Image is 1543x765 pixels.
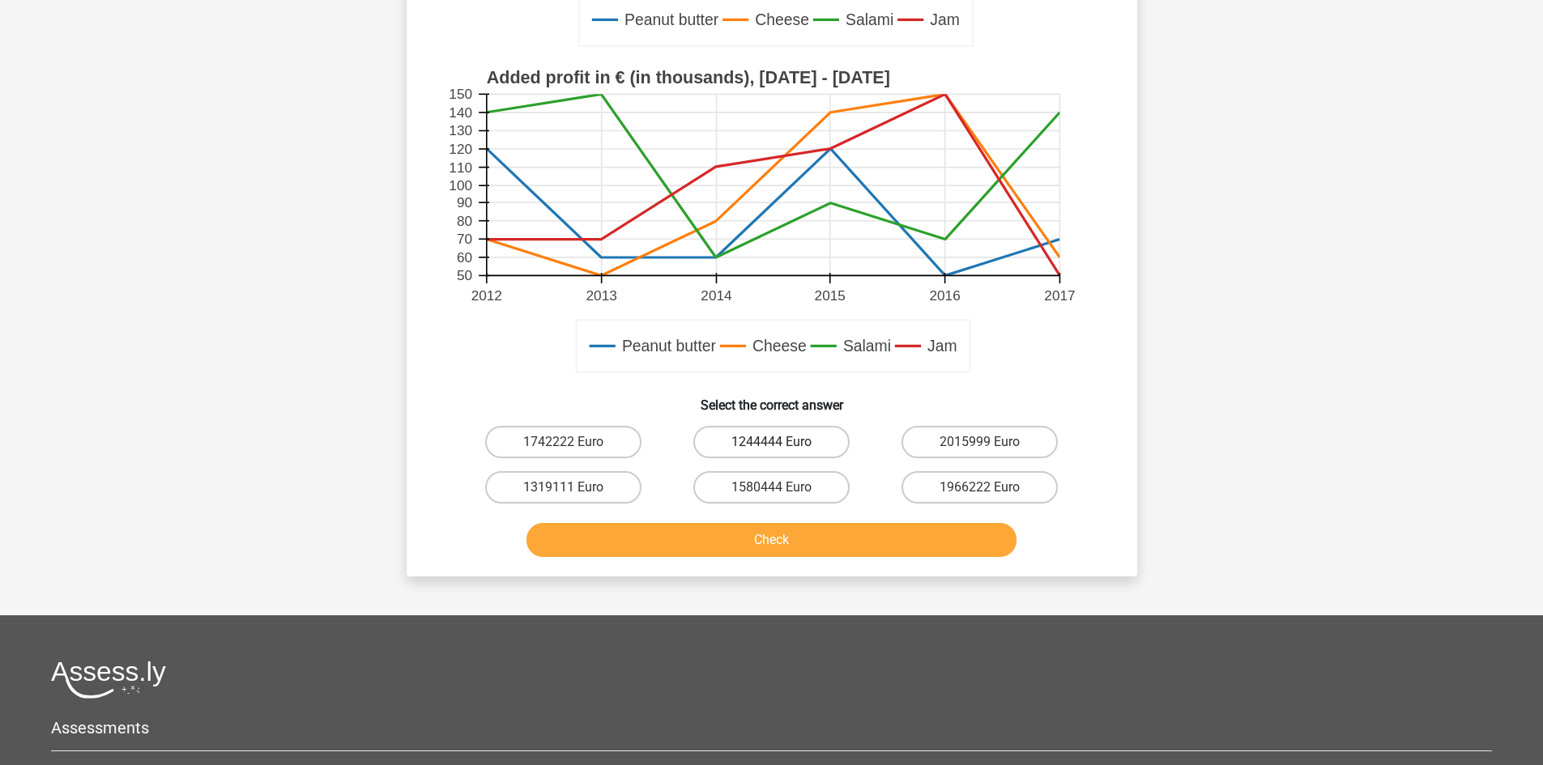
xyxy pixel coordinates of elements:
[485,426,641,458] label: 1742222 Euro
[846,11,893,29] text: Salami
[929,287,960,304] text: 2016
[755,11,809,29] text: Cheese
[485,471,641,504] label: 1319111 Euro
[449,159,472,176] text: 110
[486,68,889,87] text: Added profit in € (in thousands), [DATE] - [DATE]
[930,11,960,29] text: Jam
[693,426,850,458] label: 1244444 Euro
[51,661,166,699] img: Assessly logo
[456,249,471,266] text: 60
[693,471,850,504] label: 1580444 Euro
[842,338,890,355] text: Salami
[449,123,472,139] text: 130
[449,177,472,193] text: 100
[51,718,1492,737] h5: Assessments
[433,385,1111,413] h6: Select the correct answer
[586,287,616,304] text: 2013
[449,141,472,157] text: 120
[449,104,472,121] text: 140
[902,426,1058,458] label: 2015999 Euro
[752,338,807,355] text: Cheese
[621,338,716,355] text: Peanut butter
[449,87,472,103] text: 150
[456,213,471,229] text: 80
[456,194,471,210] text: 90
[1044,287,1075,304] text: 2017
[624,11,719,29] text: Peanut butter
[902,471,1058,504] label: 1966222 Euro
[471,287,501,304] text: 2012
[927,338,957,355] text: Jam
[701,287,732,304] text: 2014
[814,287,845,304] text: 2015
[456,231,471,247] text: 70
[456,268,471,284] text: 50
[526,523,1017,557] button: Check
